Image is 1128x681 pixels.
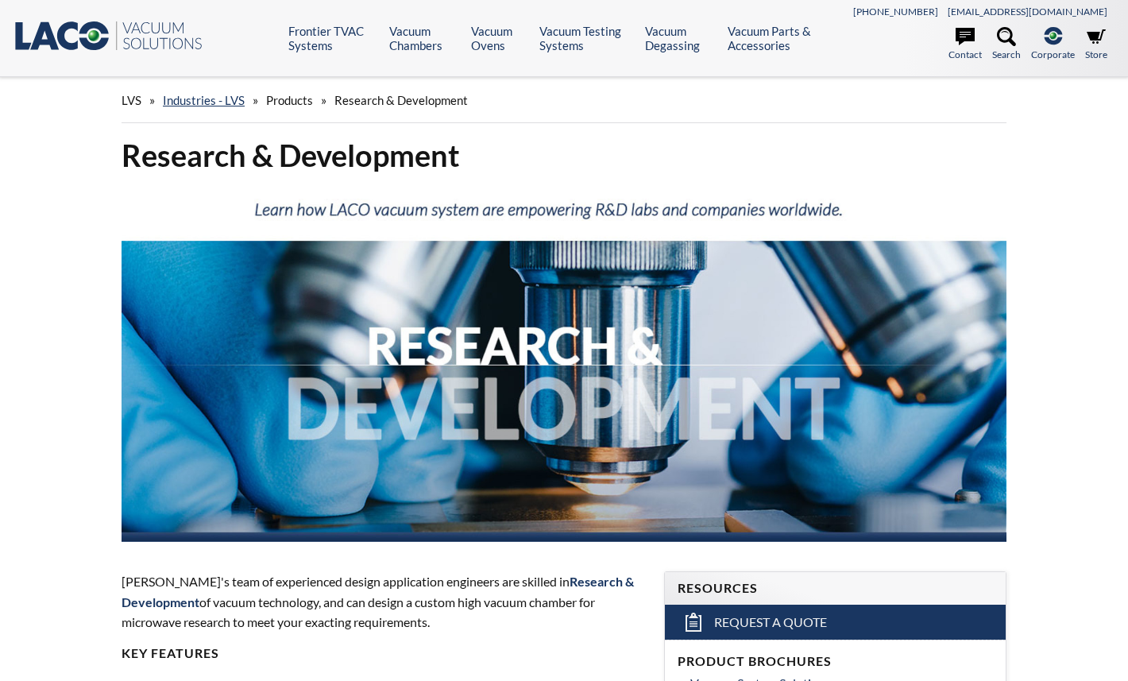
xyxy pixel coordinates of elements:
[645,24,717,52] a: Vacuum Degassing
[1031,47,1075,62] span: Corporate
[471,24,527,52] a: Vacuum Ovens
[122,188,1006,542] img: Research And Development Header
[948,27,982,62] a: Contact
[992,27,1021,62] a: Search
[122,645,219,660] strong: Key Features
[665,605,1006,640] a: Request a Quote
[163,93,245,107] a: Industries - LVS
[948,6,1107,17] a: [EMAIL_ADDRESS][DOMAIN_NAME]
[1085,27,1107,62] a: Store
[678,580,993,597] h4: Resources
[122,78,1006,123] div: » » »
[389,24,459,52] a: Vacuum Chambers
[714,614,827,631] span: Request a Quote
[334,93,468,107] span: Research & Development
[678,653,993,670] h4: Product Brochures
[122,571,645,633] p: [PERSON_NAME]'s team of experienced design application engineers are skilled in of vacuum technol...
[728,24,836,52] a: Vacuum Parts & Accessories
[288,24,377,52] a: Frontier TVAC Systems
[122,93,141,107] span: LVS
[266,93,313,107] span: Products
[122,136,1006,175] h1: Research & Development
[122,574,634,609] strong: Research & Development
[539,24,632,52] a: Vacuum Testing Systems
[853,6,938,17] a: [PHONE_NUMBER]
